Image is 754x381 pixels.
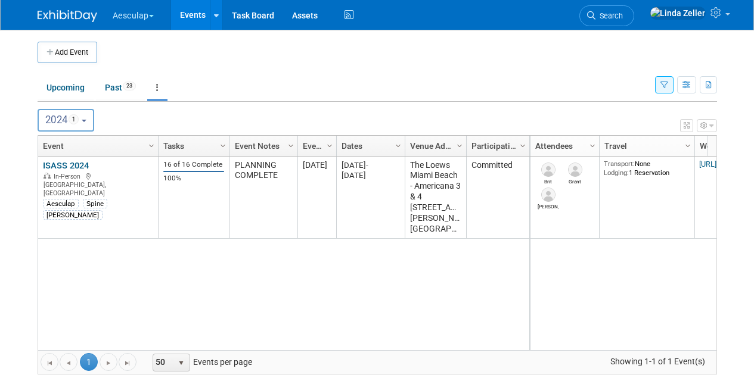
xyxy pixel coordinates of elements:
img: ExhibitDay [38,10,97,22]
a: Column Settings [586,136,599,154]
span: Column Settings [325,141,334,151]
span: In-Person [54,173,84,180]
a: Venue Address [410,136,458,156]
a: Column Settings [284,136,297,154]
img: Grant Kalbfleisch [568,163,582,177]
span: 23 [123,82,136,90]
a: Go to the last page [119,353,136,371]
a: Column Settings [145,136,158,154]
a: Tasks [163,136,222,156]
a: Column Settings [681,136,694,154]
span: Column Settings [455,141,464,151]
span: 1 [80,353,98,371]
span: - [366,161,368,170]
span: Column Settings [218,141,228,151]
button: 20241 [38,109,94,132]
td: The Loews Miami Beach - Americana 3 & 4 [STREET_ADDRESS][PERSON_NAME] [GEOGRAPHIC_DATA] [405,157,466,239]
span: select [176,358,186,368]
div: Aesculap [43,199,79,208]
a: Column Settings [516,136,529,154]
img: Brit Hansen [541,163,556,177]
div: [GEOGRAPHIC_DATA], [GEOGRAPHIC_DATA] [43,171,153,197]
span: Column Settings [286,141,296,151]
div: None 1 Reservation [604,160,690,177]
div: Brit Hansen [538,177,558,185]
a: Go to the previous page [60,353,77,371]
span: Transport: [604,160,635,168]
span: Go to the next page [104,358,113,368]
a: Go to the next page [100,353,117,371]
a: Travel [604,136,687,156]
a: Column Settings [216,136,229,154]
div: [PERSON_NAME] [43,210,103,220]
a: Event Month [303,136,328,156]
img: Linda Zeller [650,7,706,20]
div: Grant Kalbfleisch [564,177,585,185]
span: Lodging: [604,168,629,177]
div: Spine [83,199,107,208]
span: 2024 [45,114,79,126]
a: Column Settings [453,136,466,154]
span: Go to the last page [123,358,132,368]
a: Past23 [96,76,145,99]
span: 50 [153,354,173,371]
a: Dates [342,136,397,156]
span: Search [595,11,623,20]
td: Committed [466,157,529,239]
a: Attendees [535,136,591,156]
a: Search [579,5,634,26]
span: 1 [69,114,79,124]
td: [DATE] [297,157,336,239]
span: Column Settings [683,141,693,151]
td: PLANNING COMPLETE [229,157,297,239]
div: [DATE] [342,160,399,170]
a: Event [43,136,150,156]
span: Events per page [137,353,264,371]
a: Column Settings [323,136,336,154]
span: Showing 1-1 of 1 Event(s) [599,353,716,370]
a: Upcoming [38,76,94,99]
span: Go to the first page [45,358,54,368]
span: Column Settings [147,141,156,151]
span: Column Settings [588,141,597,151]
img: In-Person Event [44,173,51,179]
div: 16 of 16 Complete [163,160,224,169]
span: Column Settings [518,141,528,151]
div: Mitch Torres [538,202,558,210]
span: Go to the previous page [64,358,73,368]
div: [DATE] [342,170,399,180]
span: Column Settings [393,141,403,151]
div: 100% [163,174,224,183]
a: Go to the first page [41,353,58,371]
a: ISASS 2024 [43,160,89,171]
img: Mitch Torres [541,188,556,202]
a: Column Settings [392,136,405,154]
a: Event Notes [235,136,290,156]
a: Participation [471,136,522,156]
button: Add Event [38,42,97,63]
